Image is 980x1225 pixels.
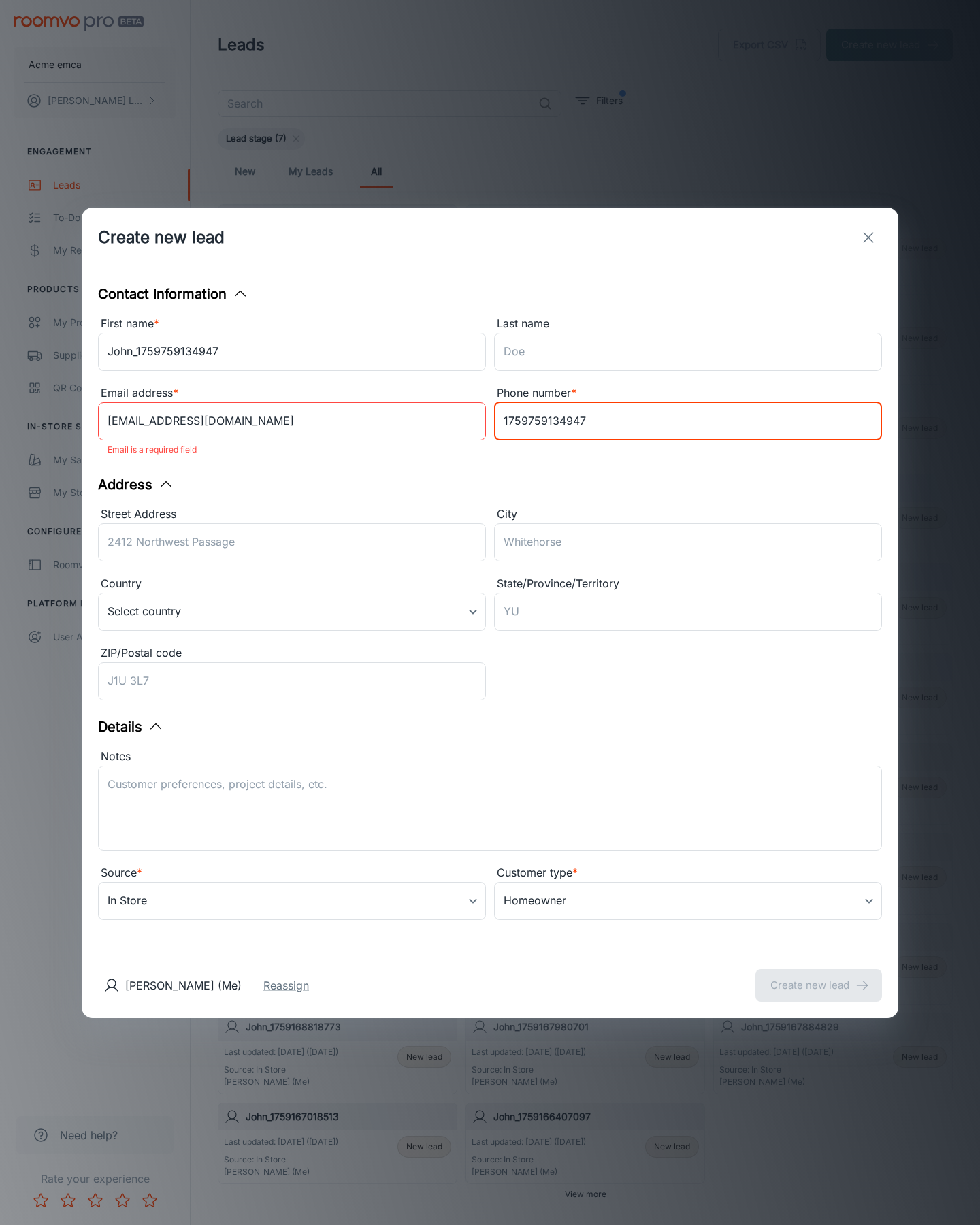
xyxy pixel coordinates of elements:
div: Last name [494,315,882,333]
p: Email is a required field [108,442,476,458]
input: Whitehorse [494,523,882,561]
div: State/Province/Territory [494,575,882,593]
div: Source [98,864,486,882]
input: J1U 3L7 [98,662,486,700]
div: Homeowner [494,882,882,920]
div: First name [98,315,486,333]
button: Contact Information [98,284,248,304]
h1: Create new lead [98,225,225,250]
div: City [494,506,882,523]
div: Select country [98,593,486,631]
button: Reassign [263,977,309,994]
div: Street Address [98,506,486,523]
div: Phone number [494,385,882,402]
input: myname@example.com [98,402,486,440]
p: [PERSON_NAME] (Me) [125,977,242,994]
div: ZIP/Postal code [98,644,486,662]
input: YU [494,593,882,631]
div: Notes [98,748,882,766]
input: John [98,333,486,371]
input: +1 439-123-4567 [494,402,882,440]
button: Address [98,474,174,495]
div: In Store [98,882,486,920]
div: Country [98,575,486,593]
div: Email address [98,385,486,402]
input: 2412 Northwest Passage [98,523,486,561]
div: Customer type [494,864,882,882]
button: Details [98,717,164,737]
button: exit [855,224,882,251]
input: Doe [494,333,882,371]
